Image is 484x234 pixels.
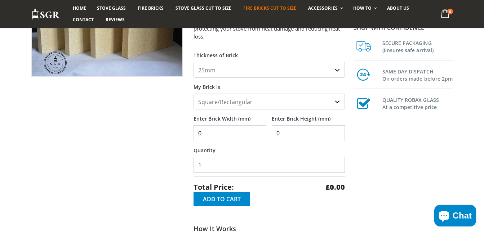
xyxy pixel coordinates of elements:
h3: QUALITY ROBAX GLASS At a competitive price [382,95,453,111]
a: How To [348,3,381,14]
span: Add to Cart [203,195,241,203]
span: Contact [73,17,94,23]
span: Fire Bricks Cut To Size [243,5,296,11]
label: Enter Brick Width (mm) [194,109,267,122]
span: Home [73,5,86,11]
a: Stove Glass [92,3,131,14]
span: 0 [447,9,453,14]
span: Total Price: [194,182,234,192]
a: Reviews [100,14,130,26]
img: Stove Glass Replacement [31,8,60,20]
h3: SECURE PACKAGING (Ensures safe arrival) [382,38,453,54]
a: 0 [438,7,453,21]
a: Contact [67,14,99,26]
strong: £0.00 [325,182,345,192]
span: Stove Glass Cut To Size [176,5,231,11]
span: Fire Bricks [138,5,164,11]
span: How To [353,5,372,11]
span: Stove Glass [97,5,126,11]
a: Home [67,3,92,14]
button: Add to Cart [194,192,250,206]
a: Stove Glass Cut To Size [170,3,237,14]
h3: SAME DAY DISPATCH On orders made before 2pm [382,67,453,82]
a: About us [382,3,414,14]
a: Accessories [303,3,346,14]
inbox-online-store-chat: Shopify online store chat [432,205,478,228]
a: Fire Bricks Cut To Size [238,3,302,14]
label: Enter Brick Height (mm) [272,109,345,122]
span: Accessories [308,5,337,11]
h3: How It Works [194,224,345,233]
span: About us [387,5,409,11]
label: Thickness of Brick [194,46,345,59]
a: Fire Bricks [132,3,169,14]
label: My Brick Is [194,78,345,91]
span: Reviews [106,17,125,23]
label: Quantity [194,141,345,154]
